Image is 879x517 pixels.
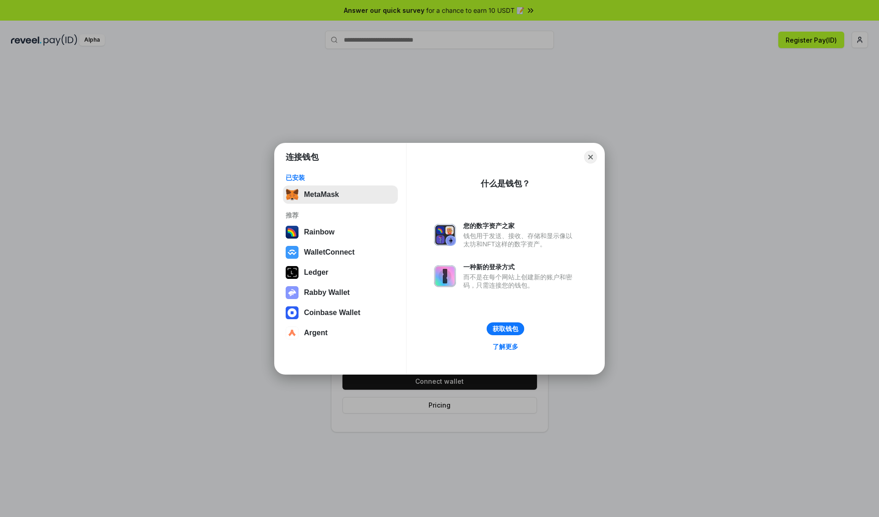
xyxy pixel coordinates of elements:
[304,248,355,256] div: WalletConnect
[283,304,398,322] button: Coinbase Wallet
[283,243,398,261] button: WalletConnect
[493,343,518,351] div: 了解更多
[463,232,577,248] div: 钱包用于发送、接收、存储和显示像以太坊和NFT这样的数字资产。
[286,327,298,339] img: svg+xml,%3Csvg%20width%3D%2228%22%20height%3D%2228%22%20viewBox%3D%220%200%2028%2028%22%20fill%3D...
[283,263,398,282] button: Ledger
[493,325,518,333] div: 获取钱包
[283,185,398,204] button: MetaMask
[487,322,524,335] button: 获取钱包
[286,188,298,201] img: svg+xml,%3Csvg%20fill%3D%22none%22%20height%3D%2233%22%20viewBox%3D%220%200%2035%2033%22%20width%...
[286,226,298,239] img: svg+xml,%3Csvg%20width%3D%22120%22%20height%3D%22120%22%20viewBox%3D%220%200%20120%20120%22%20fil...
[487,341,524,353] a: 了解更多
[304,268,328,277] div: Ledger
[434,224,456,246] img: svg+xml,%3Csvg%20xmlns%3D%22http%3A%2F%2Fwww.w3.org%2F2000%2Fsvg%22%20fill%3D%22none%22%20viewBox...
[584,151,597,163] button: Close
[286,286,298,299] img: svg+xml,%3Csvg%20xmlns%3D%22http%3A%2F%2Fwww.w3.org%2F2000%2Fsvg%22%20fill%3D%22none%22%20viewBox...
[286,266,298,279] img: svg+xml,%3Csvg%20xmlns%3D%22http%3A%2F%2Fwww.w3.org%2F2000%2Fsvg%22%20width%3D%2228%22%20height%3...
[286,211,395,219] div: 推荐
[463,222,577,230] div: 您的数字资产之家
[434,265,456,287] img: svg+xml,%3Csvg%20xmlns%3D%22http%3A%2F%2Fwww.w3.org%2F2000%2Fsvg%22%20fill%3D%22none%22%20viewBox...
[286,246,298,259] img: svg+xml,%3Csvg%20width%3D%2228%22%20height%3D%2228%22%20viewBox%3D%220%200%2028%2028%22%20fill%3D...
[463,263,577,271] div: 一种新的登录方式
[283,324,398,342] button: Argent
[286,174,395,182] div: 已安装
[481,178,530,189] div: 什么是钱包？
[283,283,398,302] button: Rabby Wallet
[286,152,319,163] h1: 连接钱包
[304,329,328,337] div: Argent
[286,306,298,319] img: svg+xml,%3Csvg%20width%3D%2228%22%20height%3D%2228%22%20viewBox%3D%220%200%2028%2028%22%20fill%3D...
[304,309,360,317] div: Coinbase Wallet
[304,190,339,199] div: MetaMask
[463,273,577,289] div: 而不是在每个网站上创建新的账户和密码，只需连接您的钱包。
[304,288,350,297] div: Rabby Wallet
[304,228,335,236] div: Rainbow
[283,223,398,241] button: Rainbow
